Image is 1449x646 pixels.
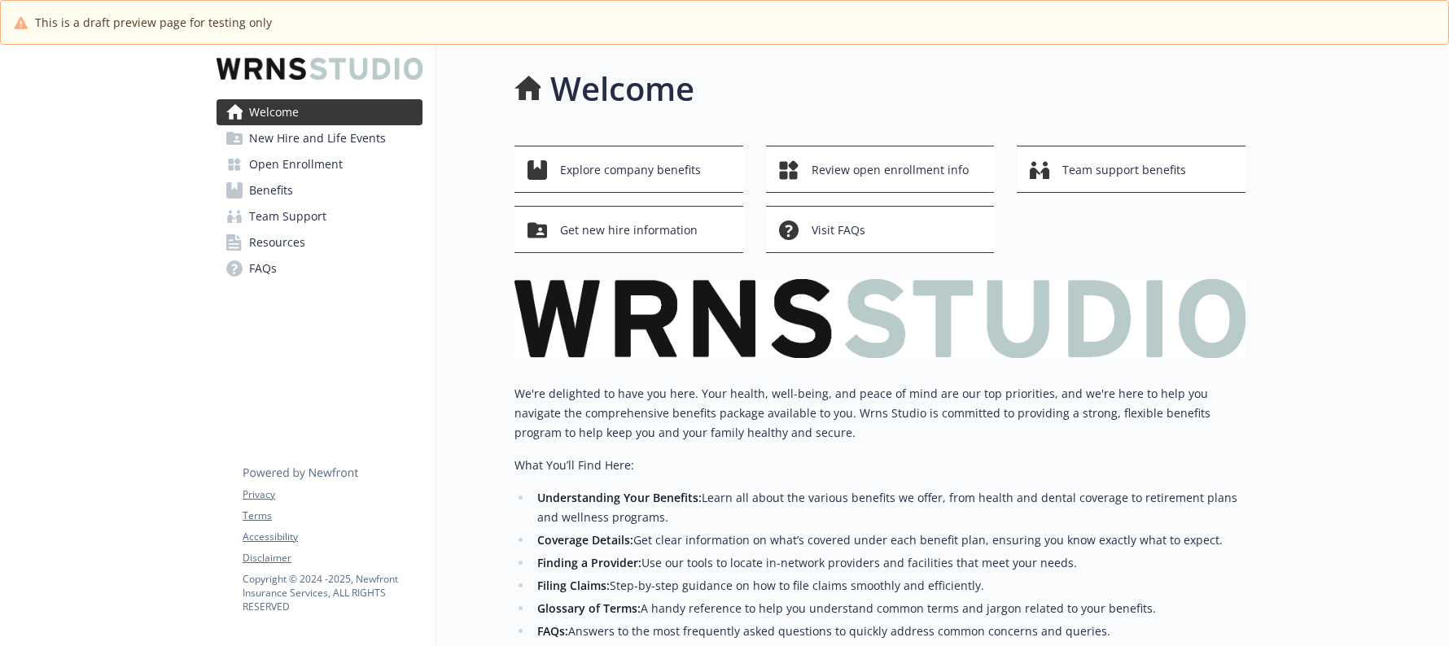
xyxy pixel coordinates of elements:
[243,530,422,544] a: Accessibility
[537,600,641,616] strong: Glossary of Terms:
[217,255,422,282] a: FAQs
[560,155,701,186] span: Explore company benefits
[217,203,422,229] a: Team Support
[249,255,277,282] span: FAQs
[514,279,1245,358] img: overview page banner
[217,151,422,177] a: Open Enrollment
[560,215,698,246] span: Get new hire information
[243,572,422,613] p: Copyright © 2024 - 2025 , Newfront Insurance Services, ALL RIGHTS RESERVED
[217,99,422,125] a: Welcome
[249,203,326,229] span: Team Support
[532,488,1245,527] li: Learn all about the various benefits we offer, from health and dental coverage to retirement plan...
[514,146,743,193] button: Explore company benefits
[766,146,995,193] button: Review open enrollment info
[550,64,694,113] h1: Welcome
[1062,155,1186,186] span: Team support benefits
[217,229,422,255] a: Resources
[812,215,865,246] span: Visit FAQs
[537,555,641,570] strong: Finding a Provider:
[537,623,568,639] strong: FAQs:
[35,14,272,31] span: This is a draft preview page for testing only
[766,206,995,253] button: Visit FAQs
[1017,146,1245,193] button: Team support benefits
[249,177,293,203] span: Benefits
[532,599,1245,618] li: A handy reference to help you understand common terms and jargon related to your benefits.
[217,125,422,151] a: New Hire and Life Events
[532,576,1245,596] li: Step-by-step guidance on how to file claims smoothly and efficiently.
[243,487,422,502] a: Privacy
[249,99,299,125] span: Welcome
[514,456,1245,475] p: What You’ll Find Here:
[537,490,702,505] strong: Understanding Your Benefits:
[243,509,422,523] a: Terms
[532,553,1245,573] li: Use our tools to locate in-network providers and facilities that meet your needs.
[537,532,633,548] strong: Coverage Details:
[532,530,1245,550] li: Get clear information on what’s covered under each benefit plan, ensuring you know exactly what t...
[514,206,743,253] button: Get new hire information
[812,155,969,186] span: Review open enrollment info
[514,384,1245,443] p: We're delighted to have you here. Your health, well-being, and peace of mind are our top prioriti...
[532,622,1245,641] li: Answers to the most frequently asked questions to quickly address common concerns and queries.
[249,229,305,255] span: Resources
[537,578,610,593] strong: Filing Claims:
[243,551,422,565] a: Disclaimer
[217,177,422,203] a: Benefits
[249,125,386,151] span: New Hire and Life Events
[249,151,343,177] span: Open Enrollment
